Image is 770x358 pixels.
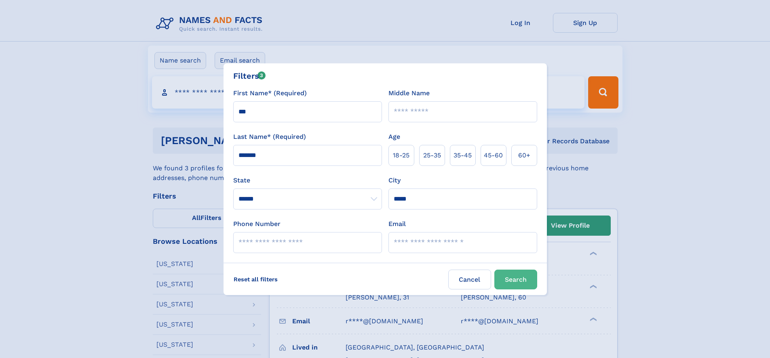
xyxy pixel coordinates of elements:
[454,151,472,160] span: 35‑45
[484,151,503,160] span: 45‑60
[233,132,306,142] label: Last Name* (Required)
[388,132,400,142] label: Age
[388,88,430,98] label: Middle Name
[393,151,409,160] span: 18‑25
[233,219,281,229] label: Phone Number
[233,176,382,185] label: State
[388,219,406,229] label: Email
[388,176,401,185] label: City
[423,151,441,160] span: 25‑35
[494,270,537,289] button: Search
[233,70,266,82] div: Filters
[233,88,307,98] label: First Name* (Required)
[518,151,530,160] span: 60+
[448,270,491,289] label: Cancel
[228,270,283,289] label: Reset all filters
